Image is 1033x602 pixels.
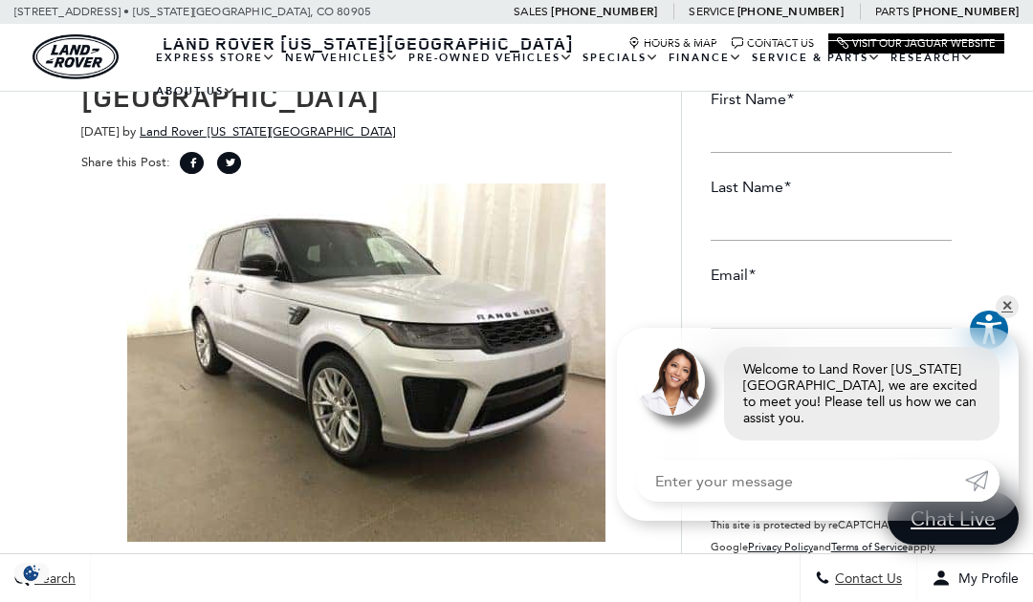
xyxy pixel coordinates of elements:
div: Share this Post: [81,152,652,183]
span: Parts [875,5,910,18]
a: Finance [664,41,747,75]
img: Land Rover [33,34,119,79]
aside: Accessibility Help Desk [968,309,1010,355]
a: Land Rover [US_STATE][GEOGRAPHIC_DATA] [151,32,585,54]
a: About Us [151,75,241,108]
input: Enter your message [636,460,965,502]
a: Visit Our Jaguar Website [837,37,996,50]
a: Hours & Map [628,37,717,50]
span: [DATE] [81,124,119,139]
img: 2020 Range Rover Sport SVR performance SUV [127,183,605,542]
section: Click to Open Cookie Consent Modal [10,563,54,583]
a: Submit [965,460,1000,502]
label: Email [711,265,756,286]
a: Service & Parts [747,41,886,75]
a: EXPRESS STORE [151,41,280,75]
a: Specials [578,41,664,75]
a: Privacy Policy [748,541,813,553]
input: Email* [711,290,952,329]
span: Contact Us [830,570,902,587]
a: Terms of Service [831,541,908,553]
span: Sales [514,5,548,18]
span: My Profile [951,570,1019,587]
input: First Name* [711,115,952,153]
nav: Main Navigation [151,41,1004,108]
a: Land Rover [US_STATE][GEOGRAPHIC_DATA] [140,124,395,139]
label: Last Name [711,177,791,198]
div: Welcome to Land Rover [US_STATE][GEOGRAPHIC_DATA], we are excited to meet you! Please tell us how... [724,347,1000,441]
span: Land Rover [US_STATE][GEOGRAPHIC_DATA] [163,32,574,54]
button: Explore your accessibility options [968,309,1010,351]
img: Agent profile photo [636,347,705,416]
a: Research [886,41,978,75]
a: land-rover [33,34,119,79]
img: Opt-Out Icon [10,563,54,583]
a: [PHONE_NUMBER] [737,4,844,19]
a: New Vehicles [280,41,404,75]
a: Contact Us [732,37,814,50]
a: [STREET_ADDRESS] • [US_STATE][GEOGRAPHIC_DATA], CO 80905 [14,5,371,18]
a: [PHONE_NUMBER] [912,4,1019,19]
span: Service [689,5,734,18]
input: Last Name* [711,203,952,241]
span: by [122,124,136,139]
a: [PHONE_NUMBER] [551,4,657,19]
button: Open user profile menu [917,554,1033,602]
a: Pre-Owned Vehicles [404,41,578,75]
